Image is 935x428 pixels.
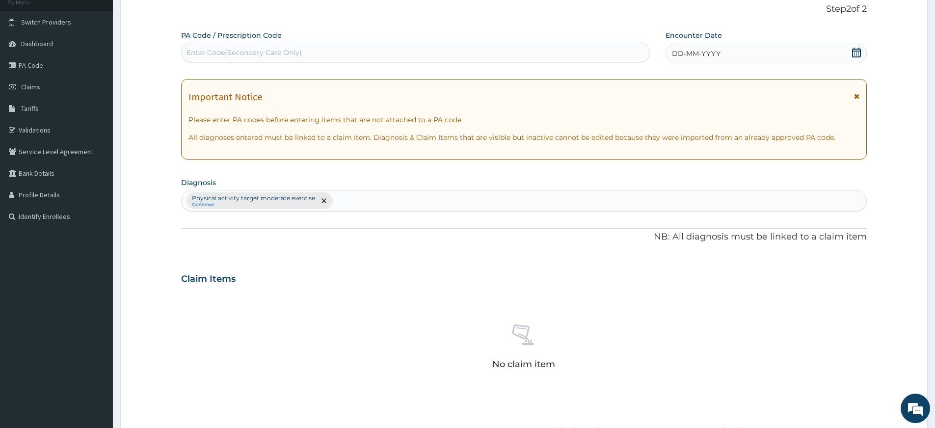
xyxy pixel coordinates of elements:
p: NB: All diagnosis must be linked to a claim item [181,231,867,243]
span: Claims [21,82,40,91]
div: Minimize live chat window [161,5,185,28]
span: We're online! [57,124,135,223]
textarea: Type your message and hit 'Enter' [5,268,187,302]
label: PA Code / Prescription Code [181,30,282,40]
div: Enter Code(Secondary Care Only) [187,48,302,57]
img: d_794563401_company_1708531726252_794563401 [18,49,40,74]
span: Dashboard [21,39,53,48]
span: Switch Providers [21,18,71,27]
h3: Claim Items [181,274,236,285]
label: Diagnosis [181,178,216,187]
h1: Important Notice [188,91,262,102]
p: Step 2 of 2 [181,4,867,15]
div: Chat with us now [51,55,165,68]
span: Tariffs [21,104,39,113]
label: Encounter Date [666,30,722,40]
p: All diagnoses entered must be linked to a claim item. Diagnosis & Claim Items that are visible bu... [188,133,859,142]
p: No claim item [492,359,555,369]
span: DD-MM-YYYY [672,49,721,58]
p: Please enter PA codes before entering items that are not attached to a PA code [188,115,859,125]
